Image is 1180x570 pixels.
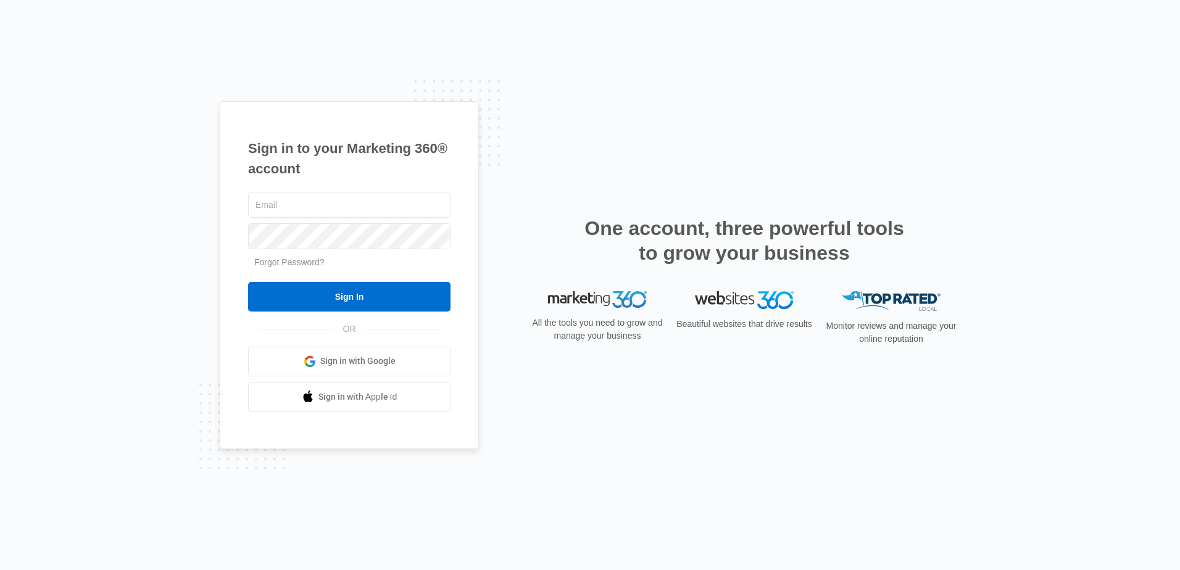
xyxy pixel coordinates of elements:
[675,318,813,331] p: Beautiful websites that drive results
[334,323,365,336] span: OR
[248,192,451,218] input: Email
[548,291,647,308] img: Marketing 360
[581,216,908,265] h2: One account, three powerful tools to grow your business
[248,138,451,179] h1: Sign in to your Marketing 360® account
[528,316,667,342] p: All the tools you need to grow and manage your business
[254,257,325,267] a: Forgot Password?
[695,291,794,309] img: Websites 360
[822,320,960,345] p: Monitor reviews and manage your online reputation
[248,282,451,312] input: Sign In
[318,390,397,403] span: Sign in with Apple Id
[248,347,451,376] a: Sign in with Google
[248,382,451,412] a: Sign in with Apple Id
[320,355,396,368] span: Sign in with Google
[842,291,941,312] img: Top Rated Local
